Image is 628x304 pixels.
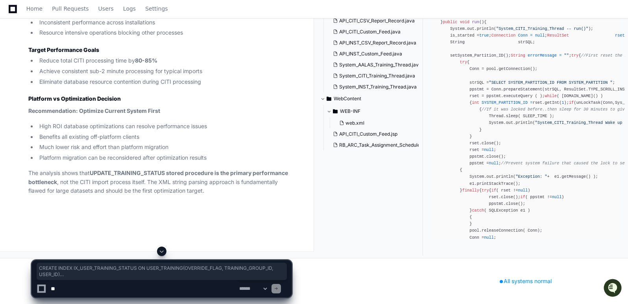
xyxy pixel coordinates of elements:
span: try [460,60,467,64]
span: errorMessage [528,53,557,58]
a: Powered byPylon [55,123,95,129]
span: run [472,20,479,24]
span: rset [615,33,625,38]
span: API_INST_CSV_Report_Record.java [339,40,416,46]
span: () [479,20,484,24]
span: Users [98,6,114,11]
span: • [65,105,68,112]
span: API_INST_Custom_Feed.java [339,51,402,57]
img: Animesh Koratana [8,98,20,111]
img: 7525507653686_35a1cc9e00a5807c6d71_72.png [17,59,31,73]
span: int [472,100,479,105]
div: Past conversations [8,86,53,92]
span: public [443,20,457,24]
span: null [489,161,499,166]
div: Start new chat [35,59,129,66]
span: API_CITI_Custom_Feed.java [339,29,401,35]
span: = [530,100,532,105]
span: = [530,33,532,38]
span: API_CITI_Custom_Feed.jsp [339,131,397,137]
button: Start new chat [134,61,143,70]
span: = [559,53,562,58]
span: API_CITI_CSV_Report_Record.java [339,18,415,24]
li: Eliminate database resource contention during CITI processing [37,77,292,87]
strong: Platform vs Optimization Decision [28,95,121,102]
span: Home [26,6,42,11]
span: Connection [491,33,516,38]
span: 1 [562,100,564,105]
span: void [460,20,470,24]
span: "SELECT SYSTEM_PARTITION_ID FROM SYSTEM_PARTITION " [489,80,613,85]
strong: 80-85% [135,57,157,64]
strong: UPDATE_TRAINING_STATUS stored procedure is the primary performance bottleneck [28,170,288,185]
span: WEB-INF [340,108,360,114]
strong: Recommendation: Optimize Current System First [28,107,160,114]
span: ResultSet [547,33,569,38]
button: See all [122,84,143,94]
svg: Directory [327,94,331,103]
li: Much lower risk and effort than platform migration [37,143,292,152]
button: System_AALAS_Training_Thread.java [330,59,419,70]
span: if [521,195,525,199]
button: System_CITI_Training_Thread.java [330,70,419,81]
span: while [545,94,557,98]
button: WEB-INF [327,105,423,118]
span: try [571,53,578,58]
button: API_INST_Custom_Feed.java [330,48,419,59]
li: High ROI database optimizations can resolve performance issues [37,122,292,131]
li: Platform migration can be reconsidered after optimization results [37,153,292,162]
button: API_INST_CSV_Report_Record.java [330,37,419,48]
button: API_CITI_CSV_Report_Record.java [330,15,419,26]
span: try [482,188,489,193]
span: "System_CITI_Training_Thread -- run()" [496,26,588,31]
li: Inconsistent performance across installations [37,18,292,27]
span: null [484,235,494,240]
span: finally [462,188,479,193]
span: web.xml [345,120,364,126]
span: null [552,195,562,199]
button: web.xml [336,118,419,129]
span: "" [564,53,569,58]
span: SYSTEM_PARTITION_ID [482,100,528,105]
li: Achieve consistent sub-2 minute processing for typical imports [37,67,292,76]
button: WebContent [320,92,417,105]
span: Pylon [78,123,95,129]
span: catch [472,208,484,213]
span: null [518,188,528,193]
span: null [484,147,494,152]
div: Welcome [8,31,143,44]
button: API_CITI_Custom_Feed.jsp [330,129,419,140]
span: System_AALAS_Training_Thread.java [339,62,421,68]
span: System_CITI_Training_Thread.java [339,73,415,79]
iframe: Open customer support [603,278,624,299]
div: We're offline, but we'll be back soon! [35,66,123,73]
li: Benefits all existing off-platform clients [37,133,292,142]
span: Conn [518,33,528,38]
img: 1756235613930-3d25f9e4-fa56-45dd-b3ad-e072dfbd1548 [16,106,22,112]
button: System_INST_Training_Thread.java [330,81,419,92]
strong: Target Performance Goals [28,46,99,53]
span: System_INST_Training_Thread.java [339,84,417,90]
img: 1756235613930-3d25f9e4-fa56-45dd-b3ad-e072dfbd1548 [8,59,22,73]
span: [PERSON_NAME] [24,105,64,112]
span: Settings [145,6,168,11]
span: String [511,53,525,58]
svg: Directory [333,107,338,116]
span: if [569,100,574,105]
span: null [535,33,545,38]
span: if [491,188,496,193]
p: The analysis shows that , not the CITI import process itself. The XML string parsing approach is ... [28,169,292,195]
img: PlayerZero [8,8,24,24]
span: "Exception: " [515,174,547,179]
span: true [479,33,489,38]
span: [DATE] [70,105,86,112]
span: Pull Requests [52,6,89,11]
button: RB_ARC_Task_Assignment_Scheduled.jsp [330,140,419,151]
button: API_CITI_Custom_Feed.java [330,26,419,37]
span: WebContent [334,96,361,102]
li: Resource intensive operations blocking other processes [37,28,292,37]
li: Reduce total CITI processing time by [37,56,292,65]
span: CREATE INDEX IX_USER_TRAINING_STATUS ON USER_TRAINING(OVERRIDE_FLAG, TRAINING_GROUP_ID, USER_ID) ... [39,265,284,278]
span: Logs [123,6,136,11]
